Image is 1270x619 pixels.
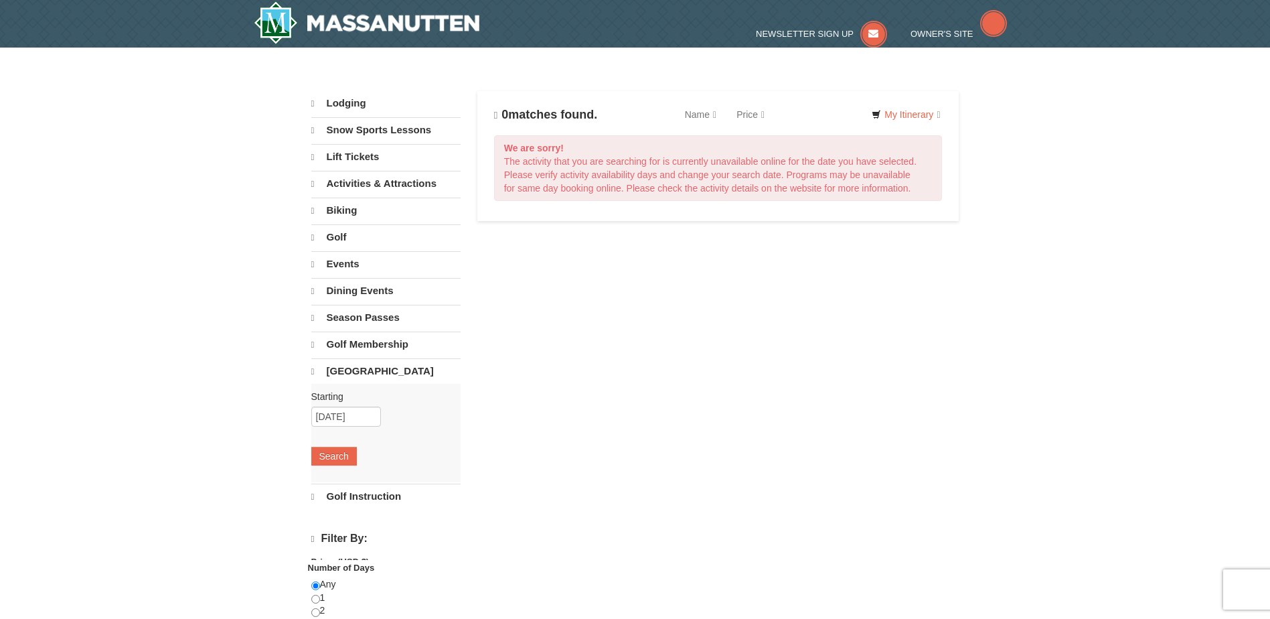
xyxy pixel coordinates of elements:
a: My Itinerary [863,105,949,125]
a: Events [311,251,461,277]
a: Newsletter Sign Up [756,29,887,39]
a: Biking [311,198,461,223]
a: Dining Events [311,278,461,303]
a: Lodging [311,91,461,116]
a: Golf Instruction [311,484,461,509]
a: [GEOGRAPHIC_DATA] [311,358,461,384]
h4: Filter By: [311,533,461,545]
a: Golf Membership [311,332,461,357]
label: Starting [311,390,451,403]
a: Massanutten Resort [254,1,480,44]
span: Owner's Site [910,29,973,39]
a: Name [675,101,726,128]
a: Snow Sports Lessons [311,117,461,143]
strong: Price: (USD $) [311,557,370,567]
div: The activity that you are searching for is currently unavailable online for the date you have sel... [494,135,943,201]
span: Newsletter Sign Up [756,29,854,39]
a: Golf [311,224,461,250]
a: Season Passes [311,305,461,330]
button: Search [311,447,357,466]
img: Massanutten Resort Logo [254,1,480,44]
a: Activities & Attractions [311,171,461,196]
a: Owner's Site [910,29,1007,39]
strong: We are sorry! [504,143,564,153]
strong: Number of Days [308,563,375,573]
a: Lift Tickets [311,144,461,169]
a: Price [726,101,775,128]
